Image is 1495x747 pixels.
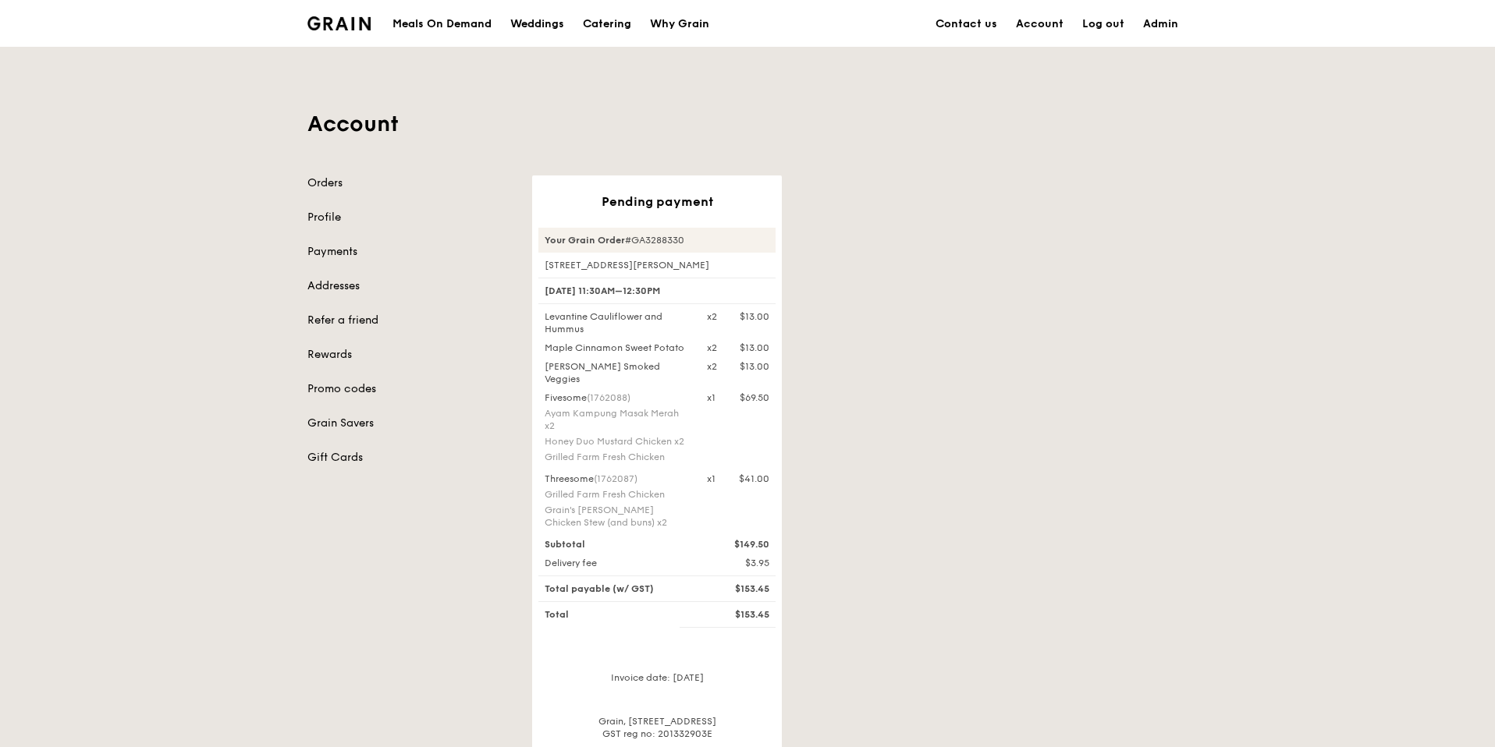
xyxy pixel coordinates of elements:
[707,310,717,323] div: x2
[307,210,513,225] a: Profile
[538,194,776,209] div: Pending payment
[535,360,698,385] div: [PERSON_NAME] Smoked Veggies
[1007,1,1073,48] a: Account
[739,473,769,485] div: $41.00
[307,313,513,328] a: Refer a friend
[307,347,513,363] a: Rewards
[545,435,688,448] div: Honey Duo Mustard Chicken x2
[1073,1,1134,48] a: Log out
[545,451,688,463] div: Grilled Farm Fresh Chicken
[707,473,716,485] div: x1
[307,16,371,30] img: Grain
[535,557,698,569] div: Delivery fee
[538,671,776,696] div: Invoice date: [DATE]
[545,473,688,485] div: Threesome
[740,310,769,323] div: $13.00
[307,278,513,294] a: Addresses
[545,504,688,529] div: Grain's [PERSON_NAME] Chicken Stew (and buns) x2
[698,608,779,621] div: $153.45
[740,391,769,404] div: $69.50
[307,244,513,260] a: Payments
[926,1,1007,48] a: Contact us
[307,450,513,466] a: Gift Cards
[307,175,513,191] a: Orders
[501,1,573,48] a: Weddings
[392,1,492,48] div: Meals On Demand
[707,360,717,373] div: x2
[307,110,1188,138] h1: Account
[545,583,654,594] span: Total payable (w/ GST)
[538,715,776,740] div: Grain, [STREET_ADDRESS] GST reg no: 201332903E
[740,342,769,354] div: $13.00
[587,392,630,403] span: (1762088)
[698,582,779,595] div: $153.45
[545,488,688,501] div: Grilled Farm Fresh Chicken
[307,416,513,431] a: Grain Savers
[1134,1,1188,48] a: Admin
[698,557,779,569] div: $3.95
[740,360,769,373] div: $13.00
[535,342,698,354] div: Maple Cinnamon Sweet Potato
[641,1,719,48] a: Why Grain
[307,381,513,397] a: Promo codes
[510,1,564,48] div: Weddings
[707,342,717,354] div: x2
[535,538,698,551] div: Subtotal
[535,310,698,335] div: Levantine Cauliflower and Hummus
[583,1,631,48] div: Catering
[545,391,688,404] div: Fivesome
[698,538,779,551] div: $149.50
[573,1,641,48] a: Catering
[707,391,716,404] div: x1
[538,259,776,271] div: [STREET_ADDRESS][PERSON_NAME]
[545,407,688,432] div: Ayam Kampung Masak Merah x2
[545,235,625,246] strong: Your Grain Order
[535,608,698,621] div: Total
[538,228,776,253] div: #GA3288330
[594,473,637,484] span: (1762087)
[538,278,776,304] div: [DATE] 11:30AM–12:30PM
[650,1,709,48] div: Why Grain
